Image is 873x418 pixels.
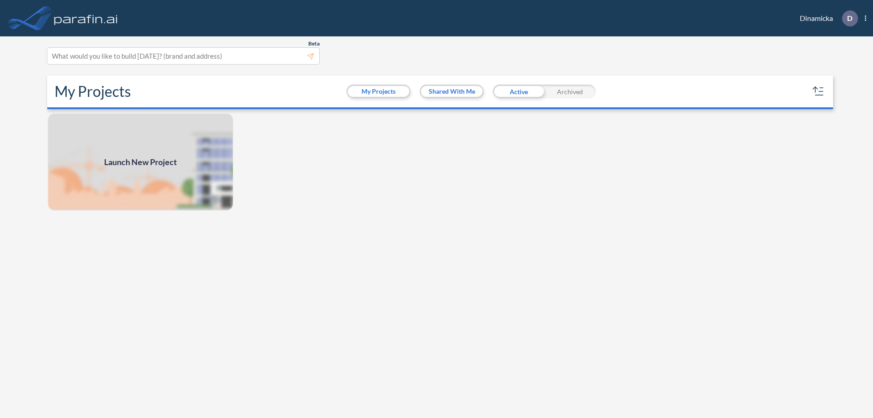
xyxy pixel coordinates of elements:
[421,86,482,97] button: Shared With Me
[544,85,596,98] div: Archived
[811,84,826,99] button: sort
[493,85,544,98] div: Active
[47,113,234,211] a: Launch New Project
[308,40,320,47] span: Beta
[847,14,853,22] p: D
[786,10,866,26] div: Dinamicka
[104,156,177,168] span: Launch New Project
[348,86,409,97] button: My Projects
[55,83,131,100] h2: My Projects
[52,9,120,27] img: logo
[47,113,234,211] img: add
